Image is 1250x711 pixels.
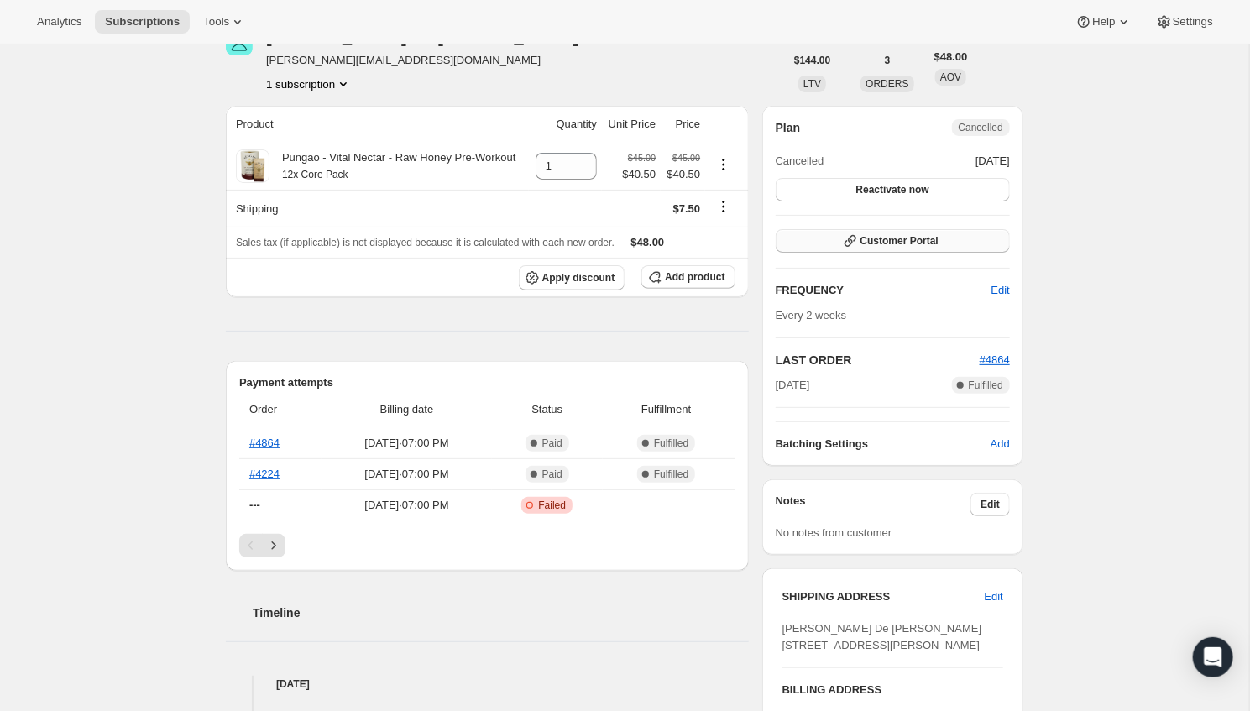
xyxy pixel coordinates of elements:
[654,437,688,450] span: Fulfilled
[776,119,801,136] h2: Plan
[975,583,1013,610] button: Edit
[934,49,968,65] span: $48.00
[239,374,735,391] h2: Payment attempts
[776,352,980,369] h2: LAST ORDER
[665,270,724,284] span: Add product
[266,29,599,45] div: [PERSON_NAME] De [PERSON_NAME]
[631,236,665,248] span: $48.00
[1092,15,1115,29] span: Help
[776,493,971,516] h3: Notes
[27,10,92,34] button: Analytics
[959,121,1003,134] span: Cancelled
[782,682,1003,698] h3: BILLING ADDRESS
[327,497,487,514] span: [DATE] · 07:00 PM
[1193,637,1233,677] div: Open Intercom Messenger
[538,499,566,512] span: Failed
[1065,10,1142,34] button: Help
[542,271,615,285] span: Apply discount
[803,78,821,90] span: LTV
[672,153,700,163] small: $45.00
[497,401,598,418] span: Status
[239,534,735,557] nav: Pagination
[226,676,749,693] h4: [DATE]
[866,78,908,90] span: ORDERS
[776,436,991,452] h6: Batching Settings
[105,15,180,29] span: Subscriptions
[776,309,847,322] span: Every 2 weeks
[226,190,529,227] th: Shipping
[776,229,1010,253] button: Customer Portal
[981,277,1020,304] button: Edit
[710,155,737,174] button: Product actions
[529,106,602,143] th: Quantity
[661,106,705,143] th: Price
[269,149,515,183] div: Pungao - Vital Nectar - Raw Honey Pre-Workout
[95,10,190,34] button: Subscriptions
[776,377,810,394] span: [DATE]
[1146,10,1223,34] button: Settings
[673,202,701,215] span: $7.50
[1173,15,1213,29] span: Settings
[885,54,891,67] span: 3
[37,15,81,29] span: Analytics
[784,49,840,72] button: $144.00
[970,493,1010,516] button: Edit
[969,379,1003,392] span: Fulfilled
[981,431,1020,457] button: Add
[266,52,599,69] span: [PERSON_NAME][EMAIL_ADDRESS][DOMAIN_NAME]
[239,391,322,428] th: Order
[203,15,229,29] span: Tools
[608,401,725,418] span: Fulfillment
[628,153,656,163] small: $45.00
[282,169,348,180] small: 12x Core Pack
[327,466,487,483] span: [DATE] · 07:00 PM
[776,282,991,299] h2: FREQUENCY
[262,534,285,557] button: Next
[710,197,737,216] button: Shipping actions
[327,435,487,452] span: [DATE] · 07:00 PM
[519,265,625,290] button: Apply discount
[327,401,487,418] span: Billing date
[253,604,749,621] h2: Timeline
[666,166,700,183] span: $40.50
[975,153,1010,170] span: [DATE]
[249,437,280,449] a: #4864
[856,183,929,196] span: Reactivate now
[236,149,269,183] img: product img
[980,353,1010,366] a: #4864
[794,54,830,67] span: $144.00
[236,237,615,248] span: Sales tax (if applicable) is not displayed because it is calculated with each new order.
[249,499,260,511] span: ---
[654,468,688,481] span: Fulfilled
[226,106,529,143] th: Product
[249,468,280,480] a: #4224
[542,437,562,450] span: Paid
[193,10,256,34] button: Tools
[991,282,1010,299] span: Edit
[981,498,1000,511] span: Edit
[776,178,1010,201] button: Reactivate now
[782,622,982,651] span: [PERSON_NAME] De [PERSON_NAME] [STREET_ADDRESS][PERSON_NAME]
[602,106,661,143] th: Unit Price
[991,436,1010,452] span: Add
[266,76,352,92] button: Product actions
[542,468,562,481] span: Paid
[875,49,901,72] button: 3
[940,71,961,83] span: AOV
[641,265,735,289] button: Add product
[782,588,985,605] h3: SHIPPING ADDRESS
[776,153,824,170] span: Cancelled
[980,352,1010,369] button: #4864
[985,588,1003,605] span: Edit
[622,166,656,183] span: $40.50
[860,234,939,248] span: Customer Portal
[776,526,892,539] span: No notes from customer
